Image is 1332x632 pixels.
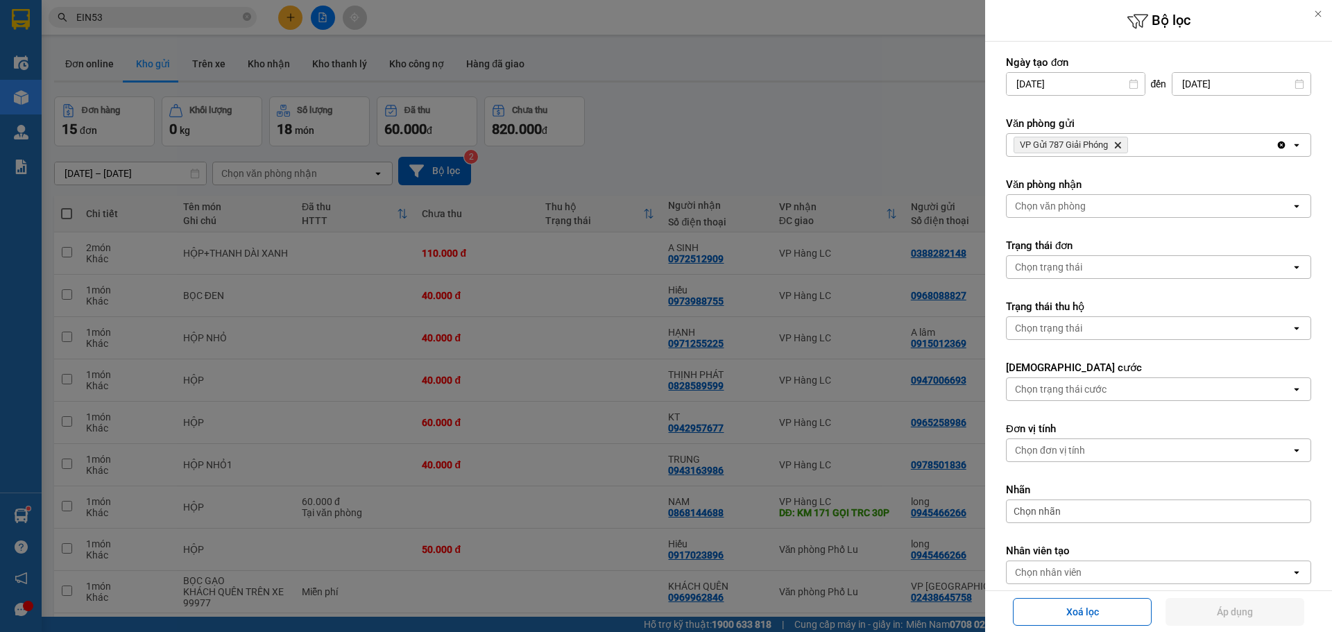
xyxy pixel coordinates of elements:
[1015,260,1082,274] div: Chọn trạng thái
[1006,55,1311,69] label: Ngày tạo đơn
[1015,565,1082,579] div: Chọn nhân viên
[1015,199,1086,213] div: Chọn văn phòng
[1015,443,1085,457] div: Chọn đơn vị tính
[1291,384,1302,395] svg: open
[985,10,1332,32] h6: Bộ lọc
[1006,117,1311,130] label: Văn phòng gửi
[1006,422,1311,436] label: Đơn vị tính
[1291,262,1302,273] svg: open
[1291,567,1302,578] svg: open
[1291,200,1302,212] svg: open
[1006,178,1311,191] label: Văn phòng nhận
[1276,139,1287,151] svg: Clear all
[1015,321,1082,335] div: Chọn trạng thái
[1006,300,1311,314] label: Trạng thái thu hộ
[1165,598,1304,626] button: Áp dụng
[1291,323,1302,334] svg: open
[1006,544,1311,558] label: Nhân viên tạo
[1291,445,1302,456] svg: open
[1291,139,1302,151] svg: open
[1007,73,1145,95] input: Select a date.
[1006,483,1311,497] label: Nhãn
[1014,504,1061,518] span: Chọn nhãn
[1015,382,1107,396] div: Chọn trạng thái cước
[1013,598,1152,626] button: Xoá lọc
[1006,239,1311,253] label: Trạng thái đơn
[1131,138,1132,152] input: Selected VP Gửi 787 Giải Phóng.
[1020,139,1108,151] span: VP Gửi 787 Giải Phóng
[1172,73,1310,95] input: Select a date.
[1014,137,1128,153] span: VP Gửi 787 Giải Phóng, close by backspace
[1113,141,1122,149] svg: Delete
[1151,77,1167,91] span: đến
[1006,361,1311,375] label: [DEMOGRAPHIC_DATA] cước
